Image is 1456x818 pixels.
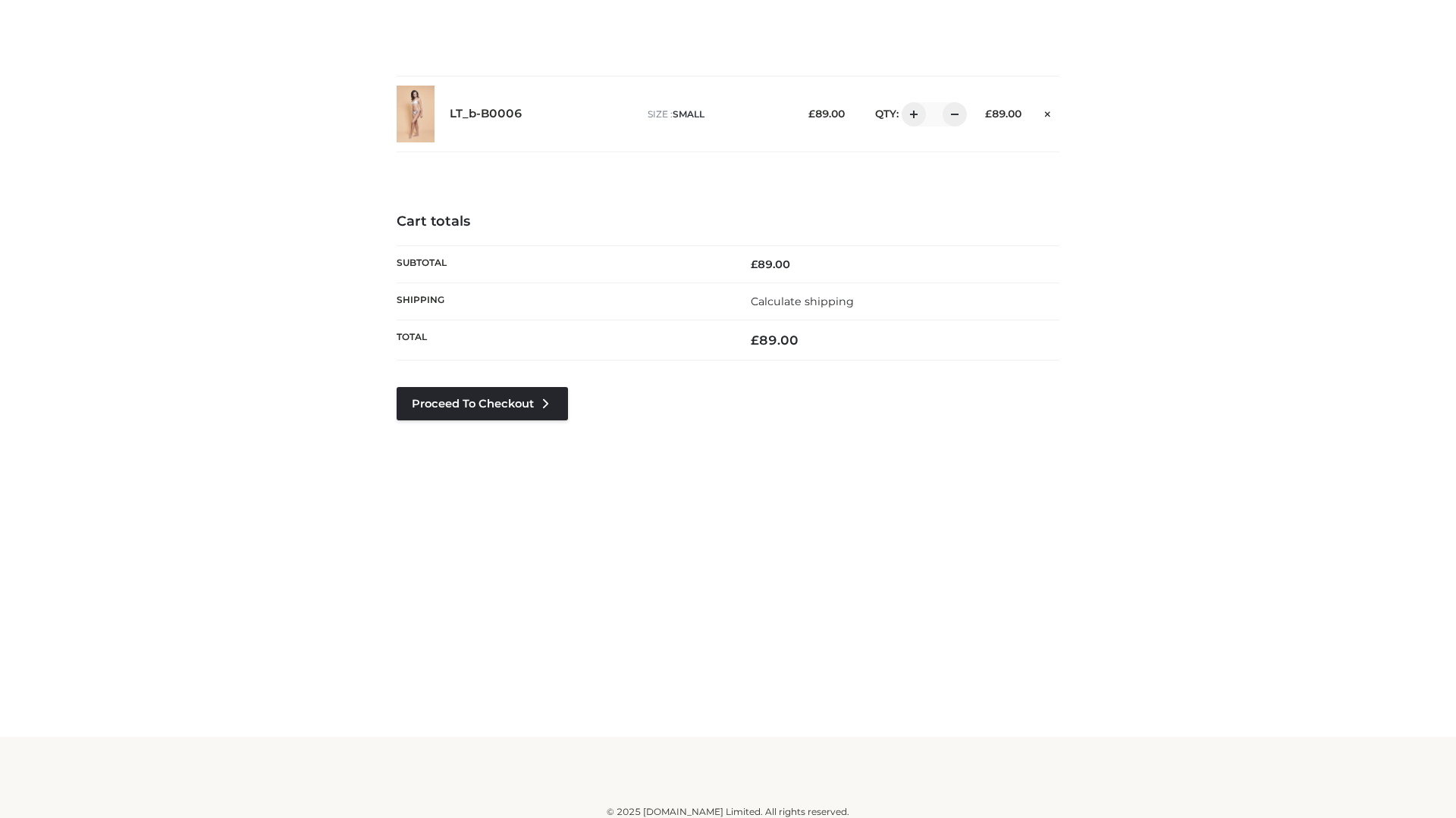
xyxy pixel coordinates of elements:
bdi: 89.00 [751,333,799,348]
th: Subtotal [397,245,728,283]
th: Total [397,320,728,361]
a: Calculate shipping [751,295,854,308]
span: £ [808,108,815,120]
a: LT_b-B0006 [450,107,522,121]
div: QTY: [860,102,962,126]
span: SMALL [673,108,704,120]
bdi: 89.00 [808,108,845,120]
h4: Cart totals [397,214,1059,230]
a: Remove this item [1037,102,1059,122]
p: size : [648,108,785,121]
span: £ [751,333,759,348]
bdi: 89.00 [985,108,1021,120]
bdi: 89.00 [751,258,790,271]
span: £ [751,258,758,271]
a: Proceed to Checkout [397,387,568,420]
span: £ [985,108,992,120]
th: Shipping [397,283,728,320]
